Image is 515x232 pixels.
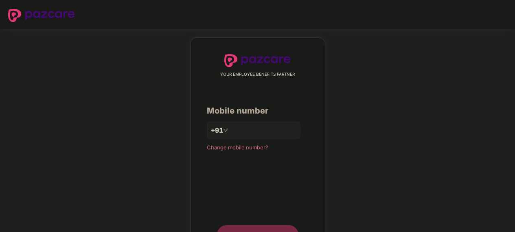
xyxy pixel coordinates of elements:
[207,144,268,151] a: Change mobile number?
[211,125,223,136] span: +91
[223,128,228,133] span: down
[224,54,291,67] img: logo
[220,71,295,78] span: YOUR EMPLOYEE BENEFITS PARTNER
[8,9,75,22] img: logo
[207,105,309,117] div: Mobile number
